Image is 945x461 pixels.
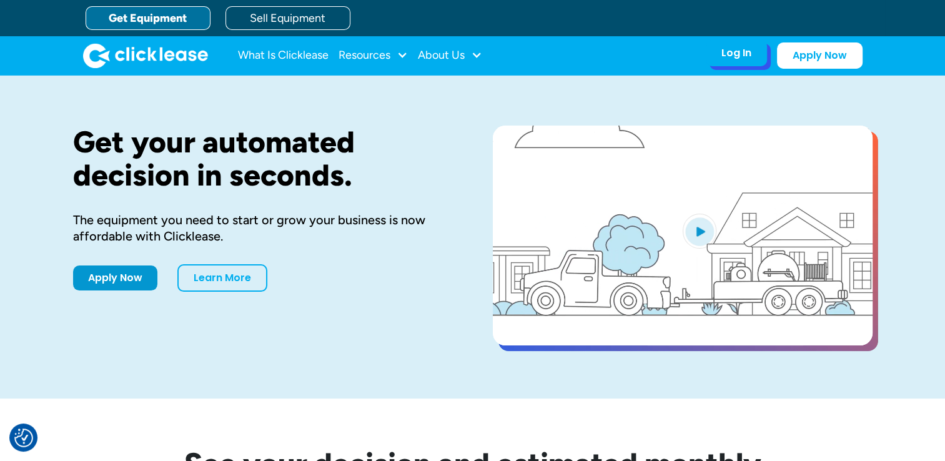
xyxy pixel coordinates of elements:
a: Sell Equipment [225,6,350,30]
a: Apply Now [73,265,157,290]
a: Apply Now [777,42,863,69]
div: Log In [721,47,751,59]
a: Get Equipment [86,6,210,30]
a: open lightbox [493,126,873,345]
img: Blue play button logo on a light blue circular background [683,214,716,249]
a: home [83,43,208,68]
h1: Get your automated decision in seconds. [73,126,453,192]
div: Resources [339,43,408,68]
img: Revisit consent button [14,429,33,447]
div: About Us [418,43,482,68]
button: Consent Preferences [14,429,33,447]
a: Learn More [177,264,267,292]
div: The equipment you need to start or grow your business is now affordable with Clicklease. [73,212,453,244]
img: Clicklease logo [83,43,208,68]
a: What Is Clicklease [238,43,329,68]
